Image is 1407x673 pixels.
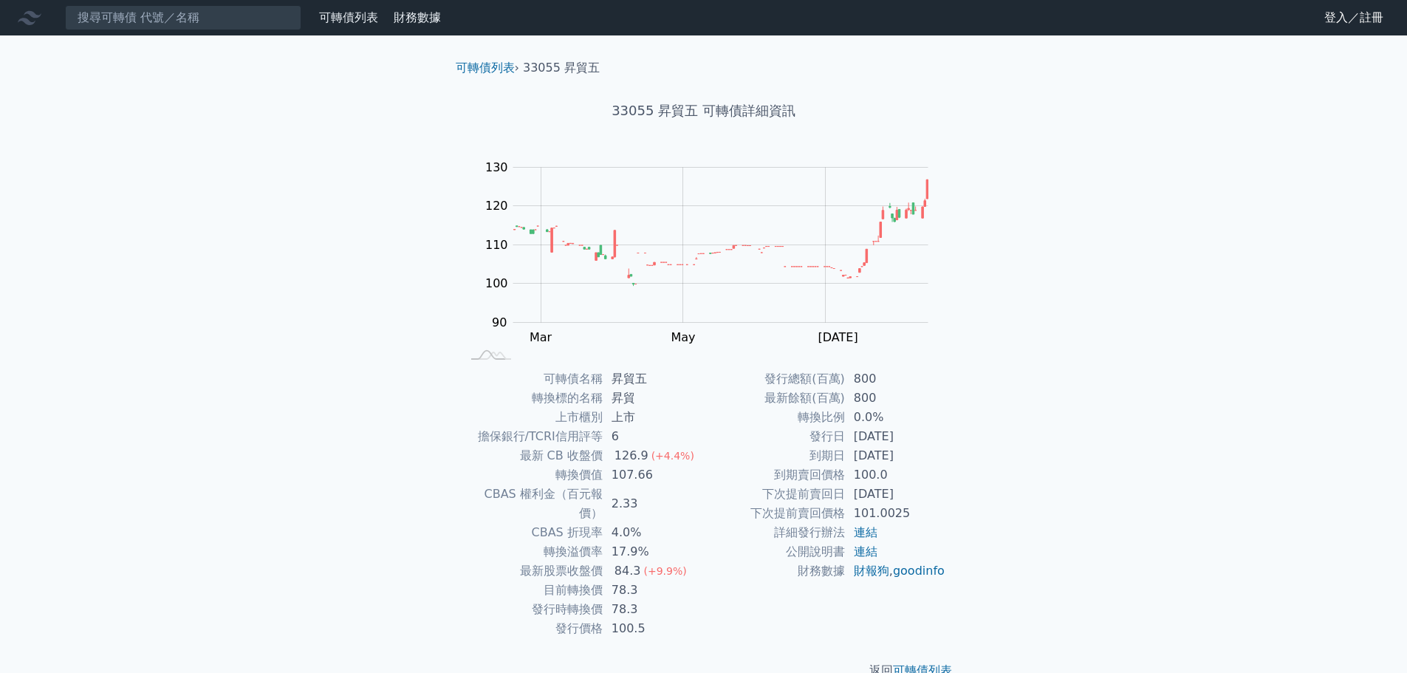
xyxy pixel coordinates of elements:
[603,600,704,619] td: 78.3
[671,330,695,344] tspan: May
[893,564,945,578] a: goodinfo
[845,408,946,427] td: 0.0%
[485,276,508,290] tspan: 100
[854,564,889,578] a: 財報狗
[319,10,378,24] a: 可轉債列表
[1333,602,1407,673] iframe: Chat Widget
[651,450,694,462] span: (+4.4%)
[462,408,603,427] td: 上市櫃別
[462,619,603,638] td: 發行價格
[845,485,946,504] td: [DATE]
[612,561,644,581] div: 84.3
[704,561,845,581] td: 財務數據
[462,389,603,408] td: 轉換標的名稱
[845,389,946,408] td: 800
[603,408,704,427] td: 上市
[462,542,603,561] td: 轉換溢價率
[65,5,301,30] input: 搜尋可轉債 代號／名稱
[462,465,603,485] td: 轉換價值
[462,600,603,619] td: 發行時轉換價
[462,523,603,542] td: CBAS 折現率
[603,581,704,600] td: 78.3
[704,369,845,389] td: 發行總額(百萬)
[485,199,508,213] tspan: 120
[462,581,603,600] td: 目前轉換價
[704,542,845,561] td: 公開說明書
[845,446,946,465] td: [DATE]
[462,485,603,523] td: CBAS 權利金（百元報價）
[462,446,603,465] td: 最新 CB 收盤價
[704,446,845,465] td: 到期日
[845,465,946,485] td: 100.0
[704,504,845,523] td: 下次提前賣回價格
[462,427,603,446] td: 擔保銀行/TCRI信用評等
[603,619,704,638] td: 100.5
[485,160,508,174] tspan: 130
[485,238,508,252] tspan: 110
[530,330,552,344] tspan: Mar
[854,544,877,558] a: 連結
[704,427,845,446] td: 發行日
[462,369,603,389] td: 可轉債名稱
[603,389,704,408] td: 昇貿
[394,10,441,24] a: 財務數據
[603,369,704,389] td: 昇貿五
[492,315,507,329] tspan: 90
[704,523,845,542] td: 詳細發行辦法
[845,561,946,581] td: ,
[643,565,686,577] span: (+9.9%)
[456,61,515,75] a: 可轉債列表
[462,561,603,581] td: 最新股票收盤價
[603,427,704,446] td: 6
[704,408,845,427] td: 轉換比例
[854,525,877,539] a: 連結
[704,465,845,485] td: 到期賣回價格
[603,465,704,485] td: 107.66
[603,485,704,523] td: 2.33
[523,59,600,77] li: 33055 昇貿五
[478,160,951,375] g: Chart
[603,542,704,561] td: 17.9%
[845,504,946,523] td: 101.0025
[612,446,651,465] div: 126.9
[818,330,858,344] tspan: [DATE]
[704,389,845,408] td: 最新餘額(百萬)
[603,523,704,542] td: 4.0%
[845,369,946,389] td: 800
[456,59,519,77] li: ›
[444,100,964,121] h1: 33055 昇貿五 可轉債詳細資訊
[704,485,845,504] td: 下次提前賣回日
[845,427,946,446] td: [DATE]
[1312,6,1395,30] a: 登入／註冊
